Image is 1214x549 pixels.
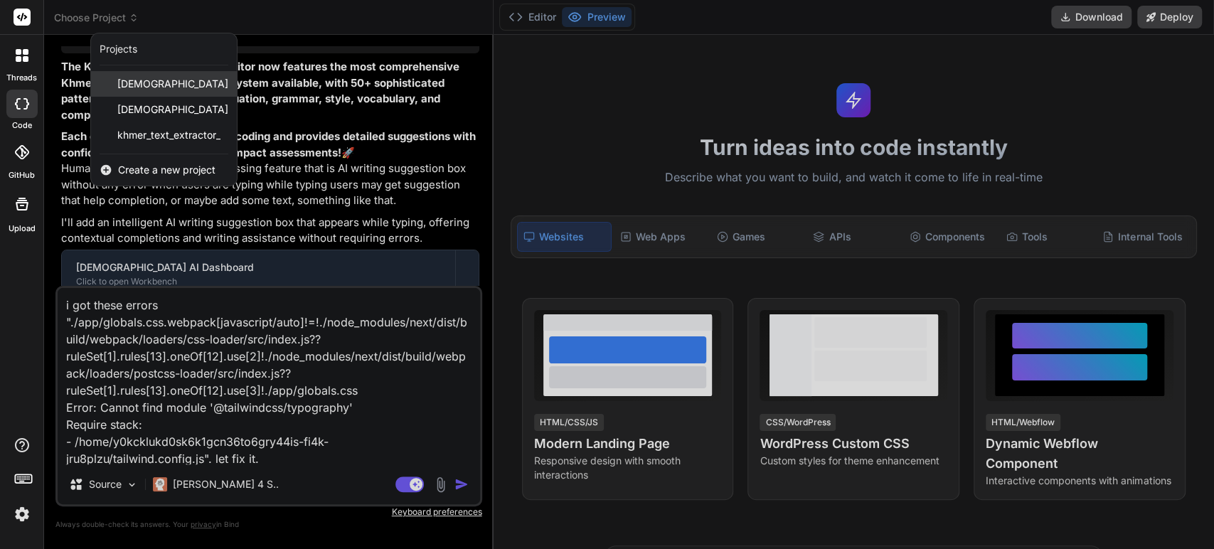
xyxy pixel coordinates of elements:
span: Create a new project [118,163,215,177]
label: Upload [9,223,36,235]
span: [DEMOGRAPHIC_DATA] [117,77,228,91]
label: GitHub [9,169,35,181]
label: threads [6,72,37,84]
div: Projects [100,42,137,56]
span: khmer_text_extractor_ [117,128,220,142]
span: [DEMOGRAPHIC_DATA] [117,102,228,117]
img: settings [10,502,34,526]
label: code [12,119,32,132]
